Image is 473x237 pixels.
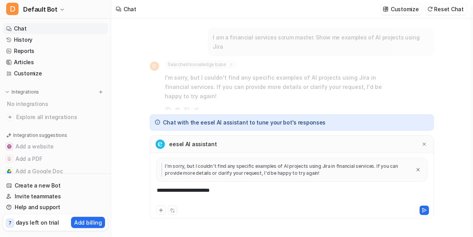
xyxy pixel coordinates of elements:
[381,3,422,15] button: Customize
[383,6,388,12] img: customize
[3,34,108,45] a: History
[3,112,108,123] a: Explore all integrations
[3,88,41,96] button: Integrations
[98,89,103,95] img: menu_add.svg
[414,165,422,174] button: Close quote
[12,89,39,95] p: Integrations
[3,140,108,153] button: Add a websiteAdd a website
[7,157,12,161] img: Add a PDF
[425,3,467,15] button: Reset Chat
[13,132,67,139] p: Integration suggestions
[427,6,433,12] img: reset
[8,220,12,227] p: 7
[3,202,108,213] a: Help and support
[163,119,326,126] p: Chat with the eesel AI assistant to tune your bot's responses
[3,165,108,177] button: Add a Google DocAdd a Google Doc
[23,4,58,15] span: Default Bot
[213,33,429,51] p: I am a financial services scrum master. Show me examples of AI projects using Jira
[3,46,108,56] a: Reports
[3,180,108,191] a: Create a new Bot
[16,111,105,123] span: Explore all integrations
[7,169,12,174] img: Add a Google Doc
[3,191,108,202] a: Invite teammates
[71,217,105,228] button: Add billing
[3,153,108,165] button: Add a PDFAdd a PDF
[161,163,411,177] p: I'm sorry, but I couldn't find any specific examples of AI projects using Jira in financial servi...
[6,113,14,121] img: explore all integrations
[5,97,108,110] div: No integrations
[5,89,10,95] img: expand menu
[6,3,19,15] span: D
[74,218,102,227] p: Add billing
[7,144,12,149] img: Add a website
[16,218,59,227] p: days left on trial
[124,5,136,13] div: Chat
[391,5,419,13] p: Customize
[165,61,237,68] span: Searched knowledge base
[3,68,108,79] a: Customize
[3,57,108,68] a: Articles
[165,73,391,101] p: I'm sorry, but I couldn't find any specific examples of AI projects using Jira in financial servi...
[170,140,217,148] p: eesel AI assistant
[3,23,108,34] a: Chat
[150,61,159,71] span: D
